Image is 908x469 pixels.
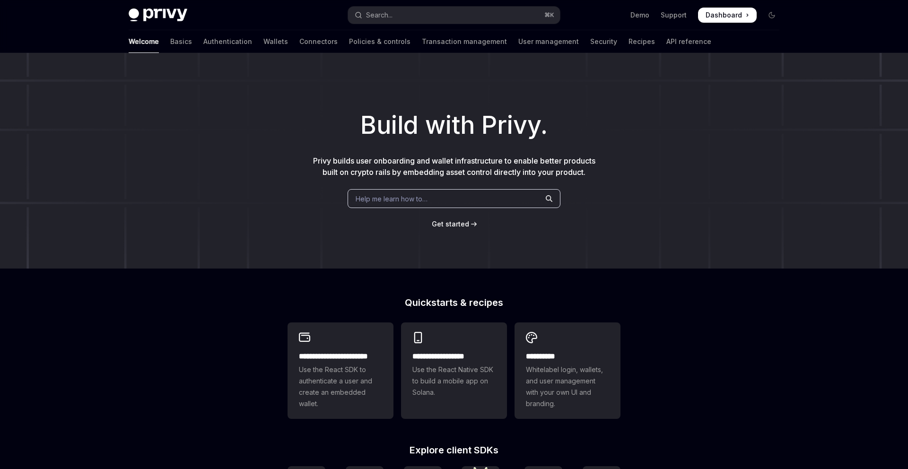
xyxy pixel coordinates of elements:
[348,7,560,24] button: Open search
[764,8,779,23] button: Toggle dark mode
[313,156,595,177] span: Privy builds user onboarding and wallet infrastructure to enable better products built on crypto ...
[349,30,410,53] a: Policies & controls
[706,10,742,20] span: Dashboard
[432,219,469,229] a: Get started
[412,364,496,398] span: Use the React Native SDK to build a mobile app on Solana.
[629,30,655,53] a: Recipes
[422,30,507,53] a: Transaction management
[170,30,192,53] a: Basics
[590,30,617,53] a: Security
[401,322,507,419] a: **** **** **** ***Use the React Native SDK to build a mobile app on Solana.
[129,9,187,22] img: dark logo
[299,364,382,409] span: Use the React SDK to authenticate a user and create an embedded wallet.
[356,194,428,204] span: Help me learn how to…
[661,10,687,20] a: Support
[203,30,252,53] a: Authentication
[129,30,159,53] a: Welcome
[288,445,620,455] h2: Explore client SDKs
[299,30,338,53] a: Connectors
[15,107,893,144] h1: Build with Privy.
[630,10,649,20] a: Demo
[698,8,757,23] a: Dashboard
[526,364,609,409] span: Whitelabel login, wallets, and user management with your own UI and branding.
[366,9,393,21] div: Search...
[288,298,620,307] h2: Quickstarts & recipes
[432,220,469,228] span: Get started
[666,30,711,53] a: API reference
[544,11,554,19] span: ⌘ K
[518,30,579,53] a: User management
[263,30,288,53] a: Wallets
[515,322,620,419] a: **** *****Whitelabel login, wallets, and user management with your own UI and branding.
